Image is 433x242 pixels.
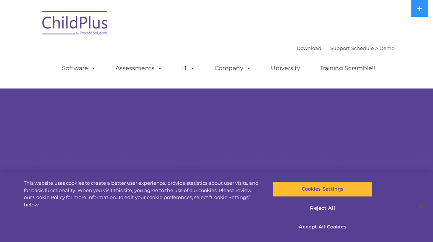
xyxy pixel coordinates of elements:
[351,45,394,51] a: Schedule A Demo
[207,61,259,76] a: Company
[263,61,308,76] a: University
[24,180,260,208] div: This website uses cookies to create a better user experience, provide statistics about user visit...
[330,45,350,51] a: Support
[296,45,321,51] a: Download
[296,45,394,51] font: |
[39,6,112,43] img: ChildPlus by Procare Solutions
[273,181,372,197] button: Cookies Settings
[108,61,170,76] a: Assessments
[273,201,372,216] button: Reject All
[273,219,372,235] button: Accept All Cookies
[312,61,382,76] a: Training Scramble!!
[55,61,103,76] a: Software
[175,61,203,76] a: IT
[413,198,429,214] button: Close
